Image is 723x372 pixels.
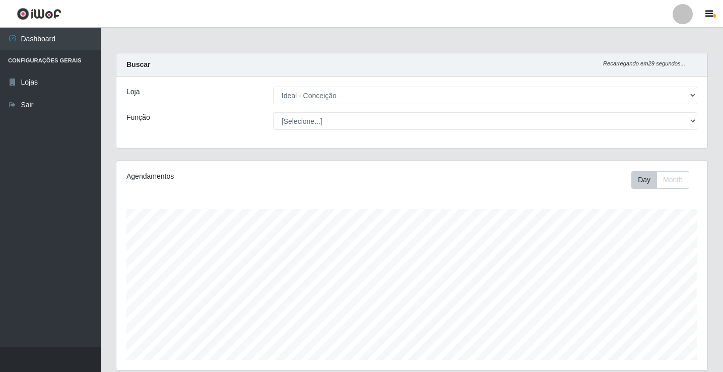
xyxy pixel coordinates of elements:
[126,87,140,97] label: Loja
[656,171,689,189] button: Month
[631,171,657,189] button: Day
[126,171,356,182] div: Agendamentos
[631,171,689,189] div: First group
[126,112,150,123] label: Função
[17,8,61,20] img: CoreUI Logo
[603,60,685,66] i: Recarregando em 29 segundos...
[126,60,150,68] strong: Buscar
[631,171,697,189] div: Toolbar with button groups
